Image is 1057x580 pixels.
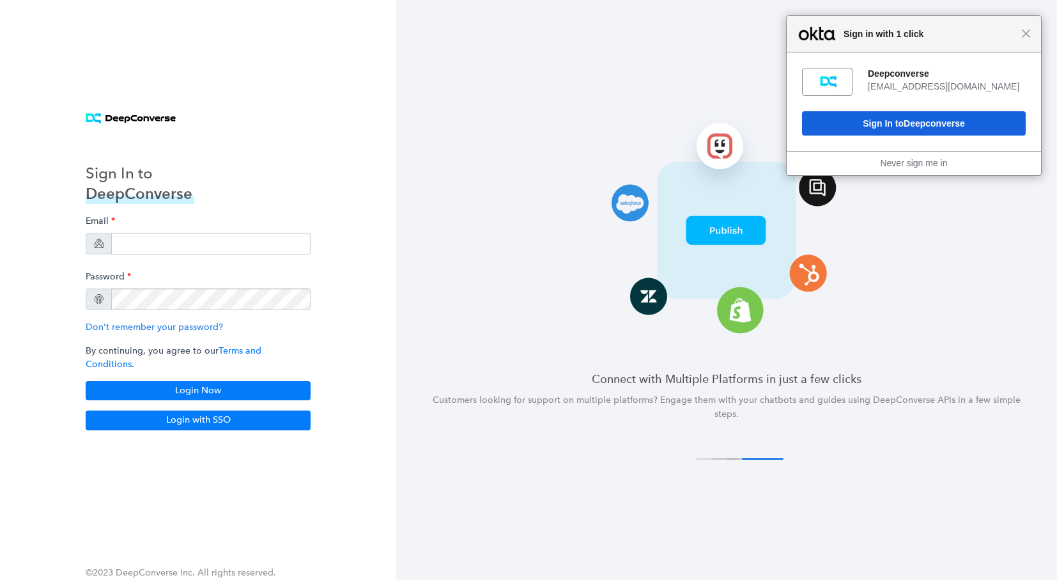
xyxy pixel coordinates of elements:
button: Login Now [86,381,311,400]
button: 2 [711,458,753,460]
a: Don't remember your password? [86,322,223,333]
span: ©2023 DeepConverse Inc. All rights reserved. [86,567,276,578]
button: Sign In toDeepconverse [802,111,1026,136]
img: carousel 4 [562,113,892,340]
span: Deepconverse [904,118,965,129]
img: horizontal logo [86,113,176,124]
h3: Sign In to [86,163,194,184]
h4: Connect with Multiple Platforms in just a few clicks [427,371,1026,387]
button: 1 [696,458,737,460]
span: Sign in with 1 click [837,26,1021,42]
img: fs0pvt0g94oZNWgBn697 [817,72,838,92]
span: Close [1021,29,1031,38]
button: 3 [727,458,768,460]
a: Never sign me in [880,158,947,168]
div: Deepconverse [868,68,1026,79]
p: By continuing, you agree to our . [86,344,311,371]
label: Email [86,209,115,233]
label: Password [86,265,131,288]
button: Login with SSO [86,411,311,430]
h3: DeepConverse [86,184,194,204]
button: 4 [742,458,783,460]
div: [EMAIL_ADDRESS][DOMAIN_NAME] [868,81,1026,92]
span: Customers looking for support on multiple platforms? Engage them with your chatbots and guides us... [433,395,1021,419]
